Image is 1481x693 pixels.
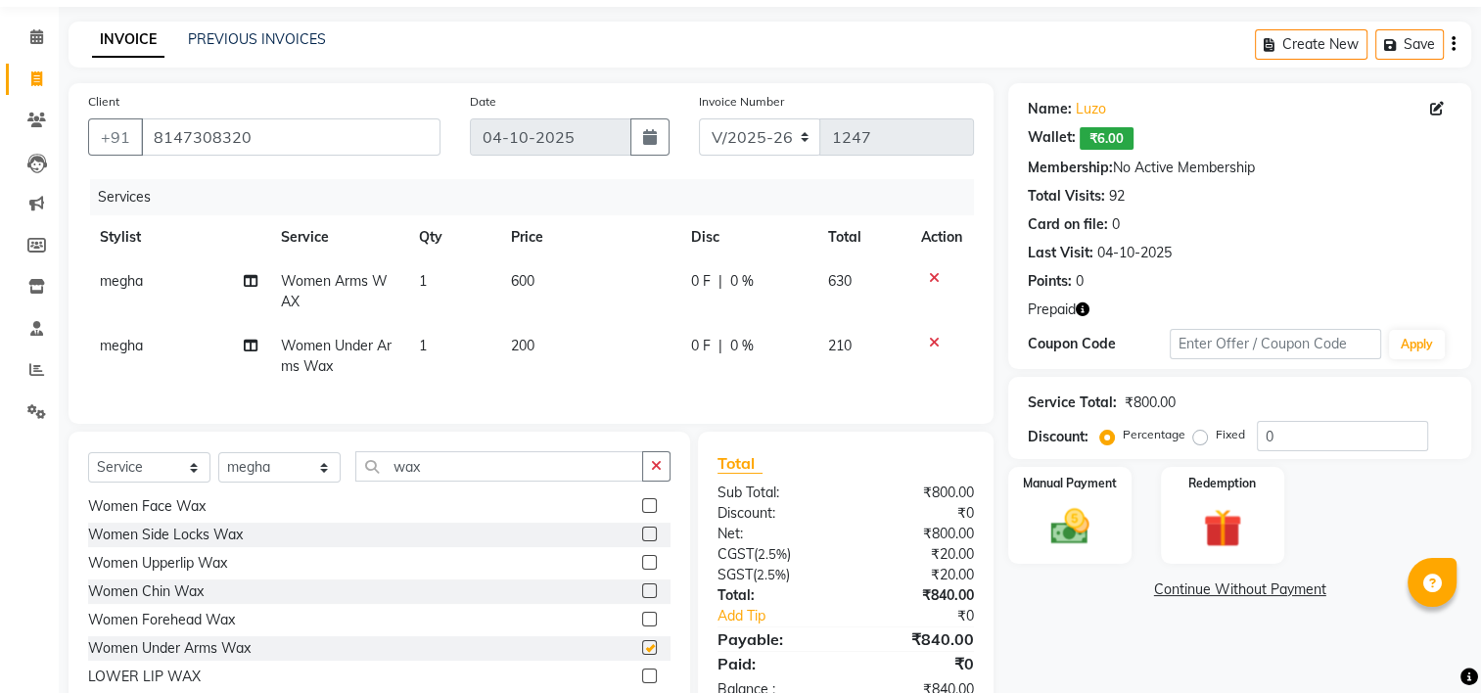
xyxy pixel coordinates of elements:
[1028,158,1113,178] div: Membership:
[1076,99,1106,119] a: Luzo
[88,118,143,156] button: +91
[718,336,722,356] span: |
[717,453,763,474] span: Total
[846,544,989,565] div: ₹20.00
[1170,329,1381,359] input: Enter Offer / Coupon Code
[846,503,989,524] div: ₹0
[1123,426,1185,443] label: Percentage
[846,627,989,651] div: ₹840.00
[1028,393,1117,413] div: Service Total:
[88,610,235,630] div: Women Forehead Wax
[1216,426,1245,443] label: Fixed
[269,215,407,259] th: Service
[846,652,989,675] div: ₹0
[703,524,846,544] div: Net:
[1028,427,1088,447] div: Discount:
[88,581,204,602] div: Women Chin Wax
[828,337,852,354] span: 210
[281,272,388,310] span: Women Arms WAX
[1028,186,1105,207] div: Total Visits:
[1039,504,1101,549] img: _cash.svg
[846,483,989,503] div: ₹800.00
[1028,334,1169,354] div: Coupon Code
[1375,29,1444,60] button: Save
[419,272,427,290] span: 1
[1112,214,1120,235] div: 0
[88,553,227,574] div: Women Upperlip Wax
[499,215,679,259] th: Price
[703,483,846,503] div: Sub Total:
[679,215,816,259] th: Disc
[100,337,143,354] span: megha
[703,544,846,565] div: ( )
[691,336,711,356] span: 0 F
[1028,271,1072,292] div: Points:
[88,215,269,259] th: Stylist
[828,272,852,290] span: 630
[699,93,784,111] label: Invoice Number
[816,215,909,259] th: Total
[88,496,206,517] div: Women Face Wax
[90,179,989,215] div: Services
[846,524,989,544] div: ₹800.00
[703,652,846,675] div: Paid:
[1097,243,1172,263] div: 04-10-2025
[88,525,243,545] div: Women Side Locks Wax
[1028,243,1093,263] div: Last Visit:
[718,271,722,292] span: |
[511,337,534,354] span: 200
[703,585,846,606] div: Total:
[188,30,326,48] a: PREVIOUS INVOICES
[1255,29,1367,60] button: Create New
[100,272,143,290] span: megha
[511,272,534,290] span: 600
[1028,214,1108,235] div: Card on file:
[355,451,643,482] input: Search or Scan
[717,545,754,563] span: CGST
[141,118,440,156] input: Search by Name/Mobile/Email/Code
[1012,579,1467,600] a: Continue Without Payment
[1023,475,1117,492] label: Manual Payment
[703,503,846,524] div: Discount:
[758,546,787,562] span: 2.5%
[846,585,989,606] div: ₹840.00
[717,566,753,583] span: SGST
[1125,393,1176,413] div: ₹800.00
[1028,127,1076,150] div: Wallet:
[846,565,989,585] div: ₹20.00
[1080,127,1134,150] span: ₹6.00
[1028,158,1452,178] div: No Active Membership
[88,638,251,659] div: Women Under Arms Wax
[730,336,754,356] span: 0 %
[281,337,392,375] span: Women Under Arms Wax
[909,215,974,259] th: Action
[92,23,164,58] a: INVOICE
[730,271,754,292] span: 0 %
[1188,475,1256,492] label: Redemption
[703,627,846,651] div: Payable:
[691,271,711,292] span: 0 F
[419,337,427,354] span: 1
[870,606,990,626] div: ₹0
[88,93,119,111] label: Client
[1076,271,1084,292] div: 0
[757,567,786,582] span: 2.5%
[1389,330,1445,359] button: Apply
[1191,504,1254,552] img: _gift.svg
[407,215,499,259] th: Qty
[1028,99,1072,119] div: Name:
[88,667,201,687] div: LOWER LIP WAX
[1109,186,1125,207] div: 92
[703,606,869,626] a: Add Tip
[703,565,846,585] div: ( )
[470,93,496,111] label: Date
[1028,300,1076,320] span: Prepaid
